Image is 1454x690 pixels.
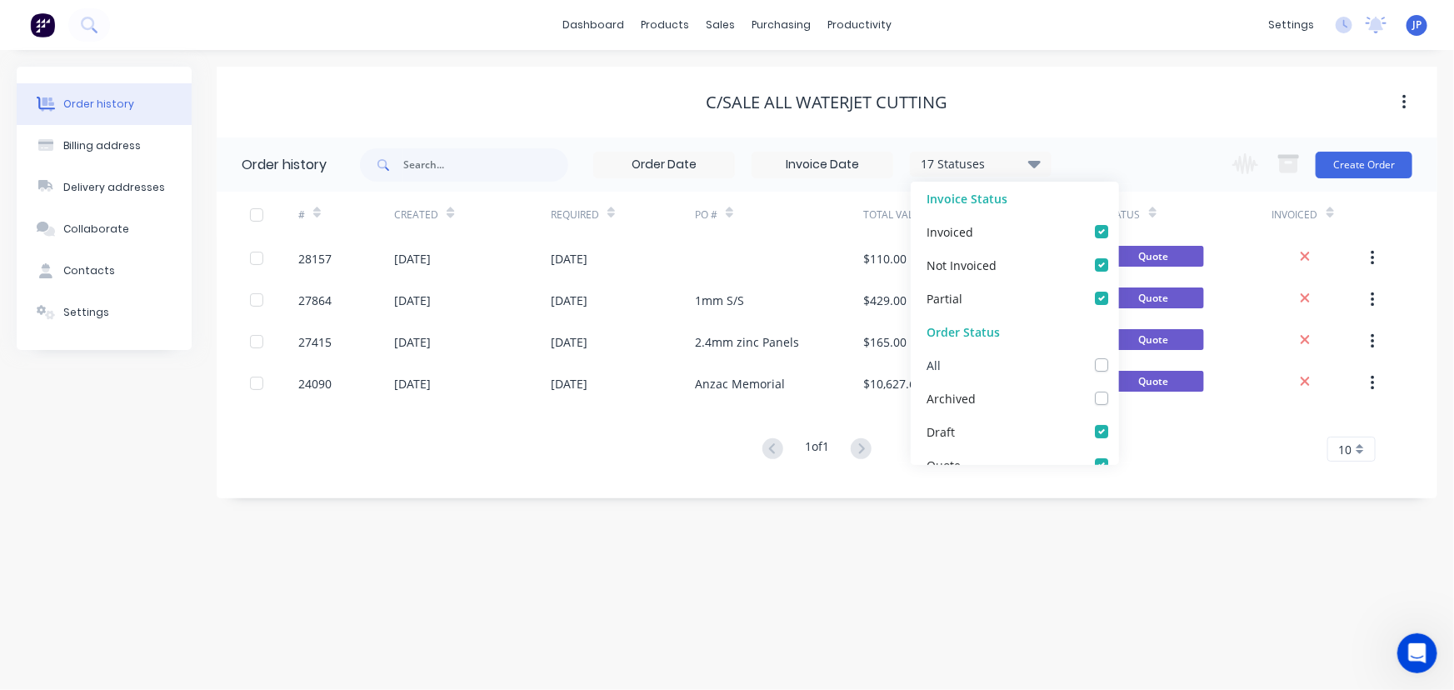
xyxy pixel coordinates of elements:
[30,12,55,37] img: Factory
[1338,441,1352,458] span: 10
[805,437,829,462] div: 1 of 1
[63,222,129,237] div: Collaborate
[1104,207,1141,222] div: Status
[63,138,141,153] div: Billing address
[743,12,819,37] div: purchasing
[863,250,907,267] div: $110.00
[298,250,332,267] div: 28157
[394,250,431,267] div: [DATE]
[298,292,332,309] div: 27864
[863,375,922,392] div: $10,627.65
[298,192,394,237] div: #
[863,192,983,237] div: Total Value
[697,12,743,37] div: sales
[1412,17,1422,32] span: JP
[1316,152,1412,178] button: Create Order
[17,250,192,292] button: Contacts
[695,333,799,351] div: 2.4mm zinc Panels
[551,250,587,267] div: [DATE]
[551,207,599,222] div: Required
[551,333,587,351] div: [DATE]
[911,182,1119,215] div: Invoice Status
[63,97,134,112] div: Order history
[63,180,165,195] div: Delivery addresses
[17,208,192,250] button: Collaborate
[1272,207,1318,222] div: Invoiced
[298,375,332,392] div: 24090
[394,375,431,392] div: [DATE]
[551,292,587,309] div: [DATE]
[927,289,962,307] div: Partial
[298,207,305,222] div: #
[594,152,734,177] input: Order Date
[695,292,744,309] div: 1mm S/S
[863,292,907,309] div: $429.00
[863,333,907,351] div: $165.00
[17,83,192,125] button: Order history
[695,192,863,237] div: PO #
[63,305,109,320] div: Settings
[394,207,438,222] div: Created
[707,92,948,112] div: C/SALE All Waterjet Cutting
[403,148,568,182] input: Search...
[1397,633,1437,673] iframe: Intercom live chat
[17,167,192,208] button: Delivery addresses
[551,375,587,392] div: [DATE]
[927,356,941,373] div: All
[1104,246,1204,267] span: Quote
[17,292,192,333] button: Settings
[298,333,332,351] div: 27415
[394,292,431,309] div: [DATE]
[1104,371,1204,392] span: Quote
[695,375,785,392] div: Anzac Memorial
[554,12,632,37] a: dashboard
[927,256,997,273] div: Not Invoiced
[1260,12,1322,37] div: settings
[242,155,327,175] div: Order history
[819,12,900,37] div: productivity
[63,263,115,278] div: Contacts
[863,207,927,222] div: Total Value
[1272,192,1368,237] div: Invoiced
[927,222,973,240] div: Invoiced
[1104,329,1204,350] span: Quote
[1104,287,1204,308] span: Quote
[551,192,695,237] div: Required
[927,422,955,440] div: Draft
[927,456,961,473] div: Quote
[911,315,1119,348] div: Order Status
[752,152,892,177] input: Invoice Date
[394,333,431,351] div: [DATE]
[1104,192,1272,237] div: Status
[17,125,192,167] button: Billing address
[911,155,1051,173] div: 17 Statuses
[394,192,551,237] div: Created
[695,207,717,222] div: PO #
[632,12,697,37] div: products
[927,389,976,407] div: Archived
